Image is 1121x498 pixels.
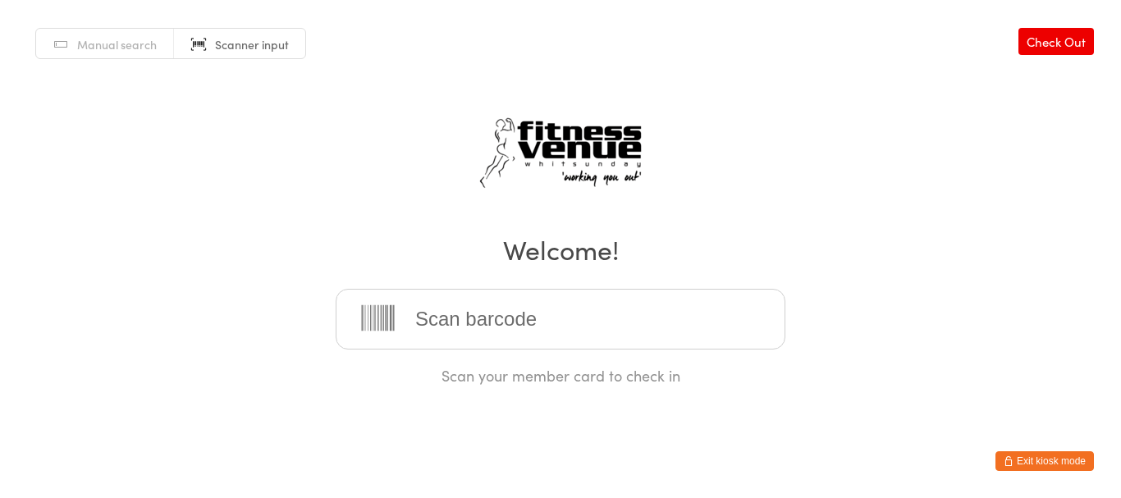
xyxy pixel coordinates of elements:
div: Scan your member card to check in [336,365,785,386]
span: Scanner input [215,36,289,53]
span: Manual search [77,36,157,53]
a: Check Out [1018,28,1094,55]
input: Scan barcode [336,289,785,350]
img: Fitness Venue Whitsunday [458,99,663,208]
h2: Welcome! [16,231,1105,267]
button: Exit kiosk mode [995,451,1094,471]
